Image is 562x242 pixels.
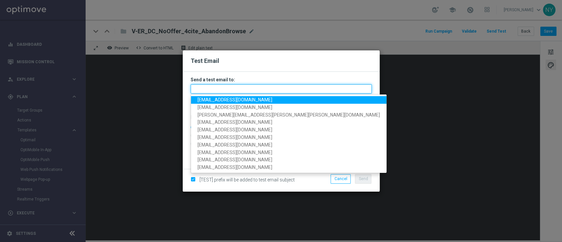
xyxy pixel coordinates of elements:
span: [EMAIL_ADDRESS][DOMAIN_NAME] [198,127,272,133]
a: [PERSON_NAME][EMAIL_ADDRESS][PERSON_NAME][PERSON_NAME][DOMAIN_NAME] [191,111,387,119]
a: [EMAIL_ADDRESS][DOMAIN_NAME] [191,126,387,134]
span: [TEST] prefix will be added to test email subject [200,177,295,182]
a: [EMAIL_ADDRESS][DOMAIN_NAME] [191,134,387,141]
a: [EMAIL_ADDRESS][DOMAIN_NAME] [191,156,387,164]
span: [PERSON_NAME][EMAIL_ADDRESS][PERSON_NAME][PERSON_NAME][DOMAIN_NAME] [198,112,380,118]
h2: Test Email [191,57,372,65]
a: [EMAIL_ADDRESS][DOMAIN_NAME] [191,149,387,156]
h3: Send a test email to: [191,77,372,83]
span: [EMAIL_ADDRESS][DOMAIN_NAME] [198,105,272,110]
a: [EMAIL_ADDRESS][DOMAIN_NAME] [191,164,387,172]
a: [EMAIL_ADDRESS][DOMAIN_NAME] [191,141,387,149]
a: [EMAIL_ADDRESS][DOMAIN_NAME] [191,96,387,104]
span: [EMAIL_ADDRESS][DOMAIN_NAME] [198,135,272,140]
a: [EMAIL_ADDRESS][DOMAIN_NAME] [191,119,387,126]
button: Cancel [331,174,351,183]
button: Send [355,174,371,183]
span: Send [359,176,368,181]
a: [EMAIL_ADDRESS][DOMAIN_NAME] [191,104,387,111]
span: [EMAIL_ADDRESS][DOMAIN_NAME] [198,120,272,125]
span: [EMAIL_ADDRESS][DOMAIN_NAME] [198,142,272,148]
span: [EMAIL_ADDRESS][DOMAIN_NAME] [198,165,272,170]
span: [EMAIL_ADDRESS][DOMAIN_NAME] [198,157,272,163]
span: [EMAIL_ADDRESS][DOMAIN_NAME] [198,150,272,155]
span: [EMAIL_ADDRESS][DOMAIN_NAME] [198,97,272,102]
